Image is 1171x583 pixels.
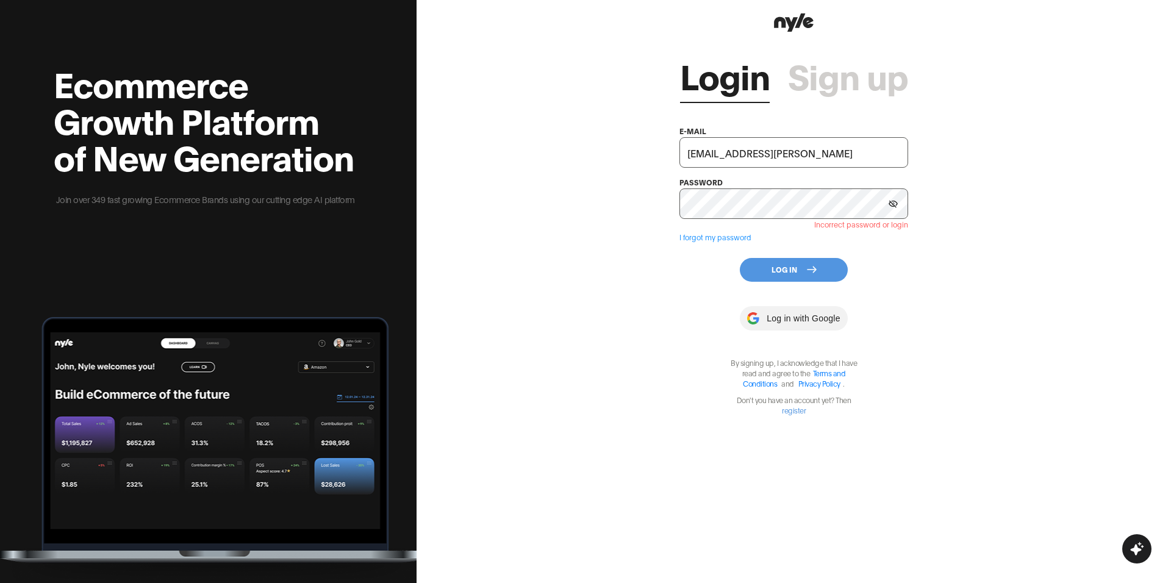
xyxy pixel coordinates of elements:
[740,306,847,331] button: Log in with Google
[798,379,840,388] a: Privacy Policy
[788,57,908,93] a: Sign up
[782,406,806,415] a: register
[679,177,723,187] label: password
[743,368,845,388] a: Terms and Conditions
[54,193,357,206] p: Join over 349 fast growing Ecommerce Brands using our cutting edge AI platform
[679,219,908,231] div: Incorrect password or login
[679,232,751,241] a: I forgot my password
[54,65,357,174] h2: Ecommerce Growth Platform of New Generation
[724,357,864,388] p: By signing up, I acknowledge that I have read and agree to the .
[740,258,848,282] button: Log In
[680,57,770,93] a: Login
[679,126,706,135] label: e-mail
[778,379,797,388] span: and
[724,395,864,415] p: Don't you have an account yet? Then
